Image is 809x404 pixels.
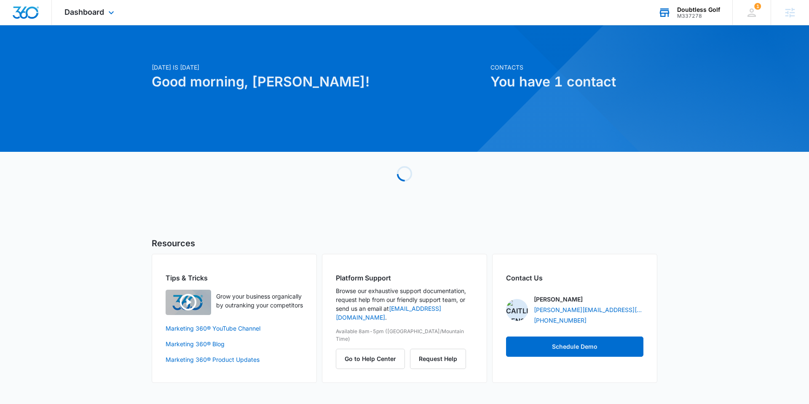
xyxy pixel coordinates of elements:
[152,63,485,72] p: [DATE] is [DATE]
[152,72,485,92] h1: Good morning, [PERSON_NAME]!
[534,295,583,304] p: [PERSON_NAME]
[506,273,643,283] h2: Contact Us
[336,349,405,369] button: Go to Help Center
[754,3,761,10] div: notifications count
[490,63,657,72] p: Contacts
[677,6,720,13] div: account name
[336,355,410,362] a: Go to Help Center
[336,286,473,322] p: Browse our exhaustive support documentation, request help from our friendly support team, or send...
[336,273,473,283] h2: Platform Support
[506,337,643,357] button: Schedule Demo
[166,290,211,315] img: Quick Overview Video
[754,3,761,10] span: 1
[166,355,303,364] a: Marketing 360® Product Updates
[534,316,587,325] a: [PHONE_NUMBER]
[534,305,643,314] a: [PERSON_NAME][EMAIL_ADDRESS][PERSON_NAME][DOMAIN_NAME]
[410,355,466,362] a: Request Help
[677,13,720,19] div: account id
[166,339,303,348] a: Marketing 360® Blog
[410,349,466,369] button: Request Help
[166,273,303,283] h2: Tips & Tricks
[166,324,303,333] a: Marketing 360® YouTube Channel
[152,237,657,250] h5: Resources
[490,72,657,92] h1: You have 1 contact
[216,292,303,310] p: Grow your business organically by outranking your competitors
[506,299,528,321] img: Caitlin Genschoreck
[64,8,104,16] span: Dashboard
[336,328,473,343] p: Available 8am-5pm ([GEOGRAPHIC_DATA]/Mountain Time)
